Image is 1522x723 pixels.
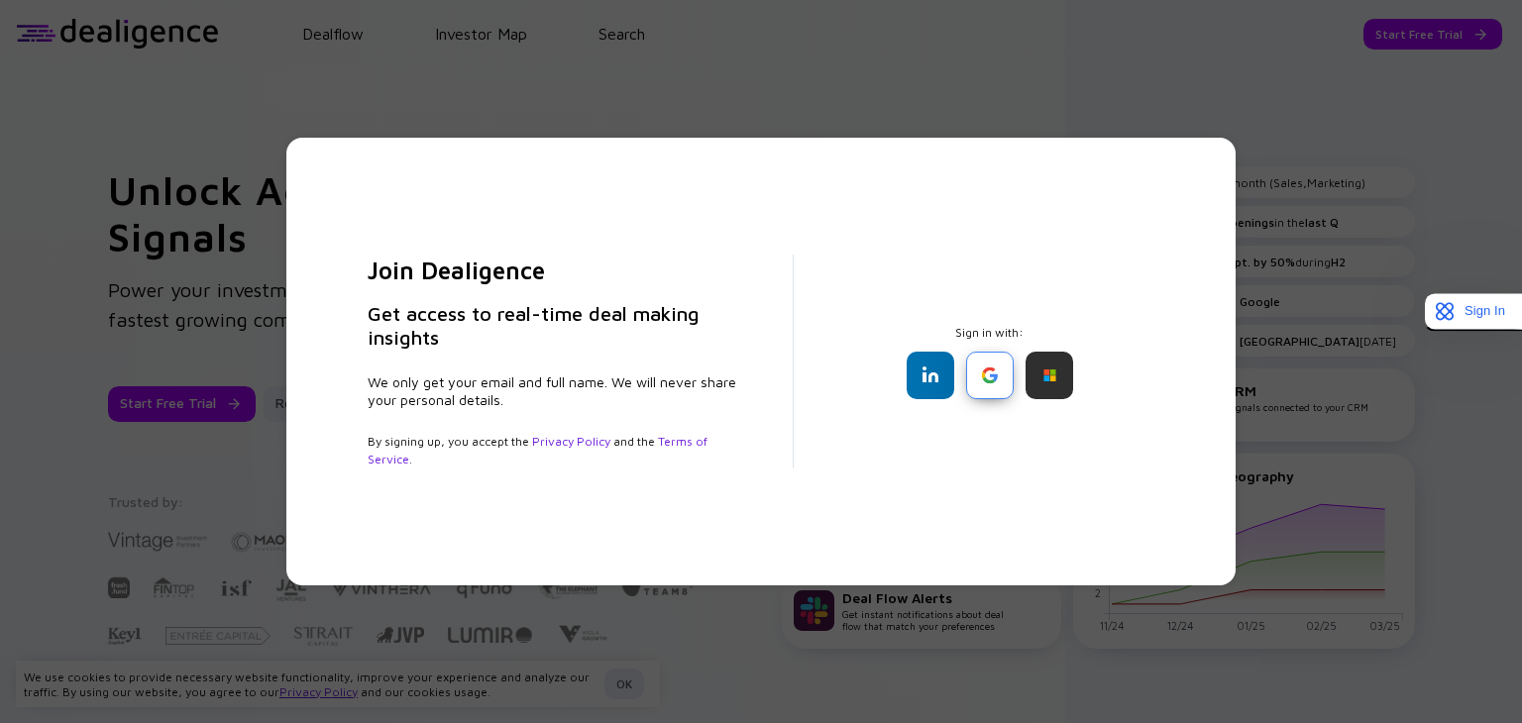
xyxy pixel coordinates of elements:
div: Sign in with: [841,325,1139,399]
div: By signing up, you accept the and the . [368,433,745,468]
h3: Get access to real-time deal making insights [368,302,745,350]
a: Privacy Policy [532,434,610,449]
div: We only get your email and full name. We will never share your personal details. [368,373,745,409]
h2: Join Dealigence [368,255,745,286]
